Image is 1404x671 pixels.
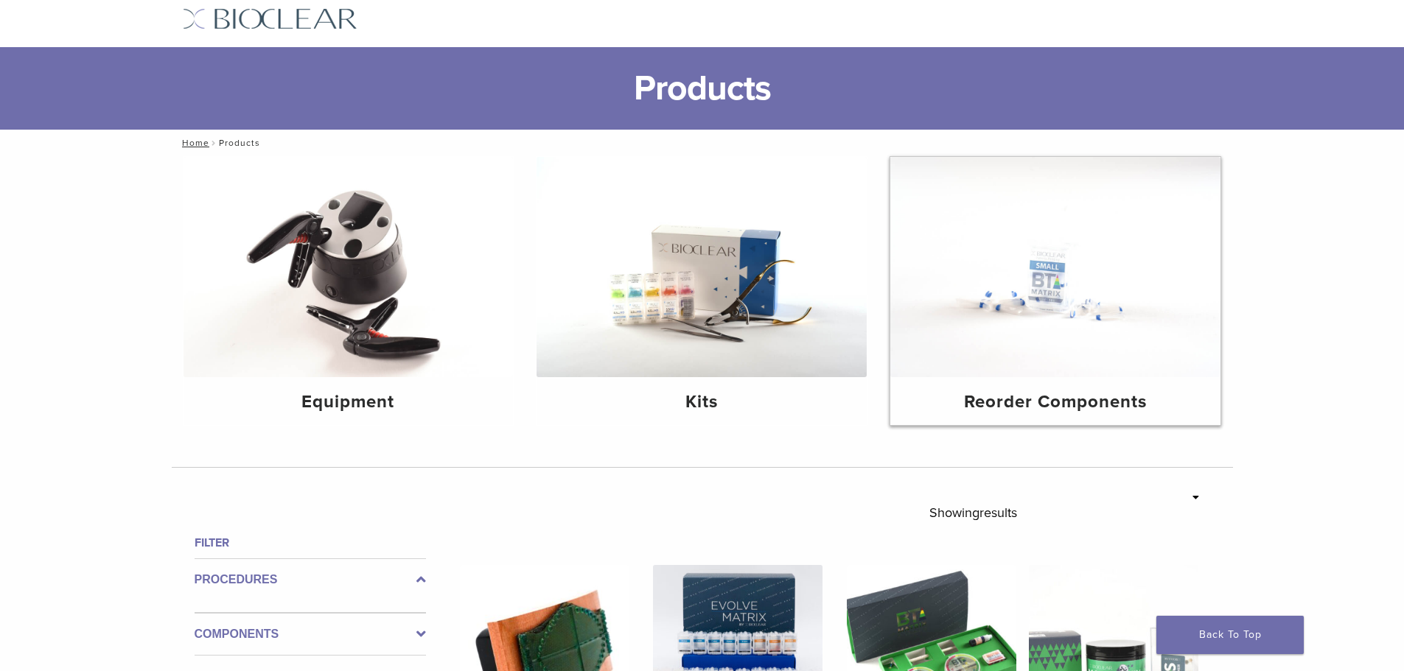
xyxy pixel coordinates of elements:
a: Kits [537,157,867,425]
h4: Equipment [195,389,502,415]
label: Procedures [195,571,426,589]
img: Reorder Components [890,157,1220,377]
span: / [209,139,219,147]
p: Showing results [929,497,1017,528]
img: Equipment [184,157,514,377]
a: Equipment [184,157,514,425]
label: Components [195,625,426,643]
h4: Reorder Components [902,389,1209,415]
h4: Filter [195,534,426,552]
a: Reorder Components [890,157,1220,425]
h4: Kits [548,389,855,415]
img: Bioclear [183,8,357,29]
a: Back To Top [1156,616,1304,654]
a: Home [178,138,209,148]
nav: Products [172,130,1233,156]
img: Kits [537,157,867,377]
